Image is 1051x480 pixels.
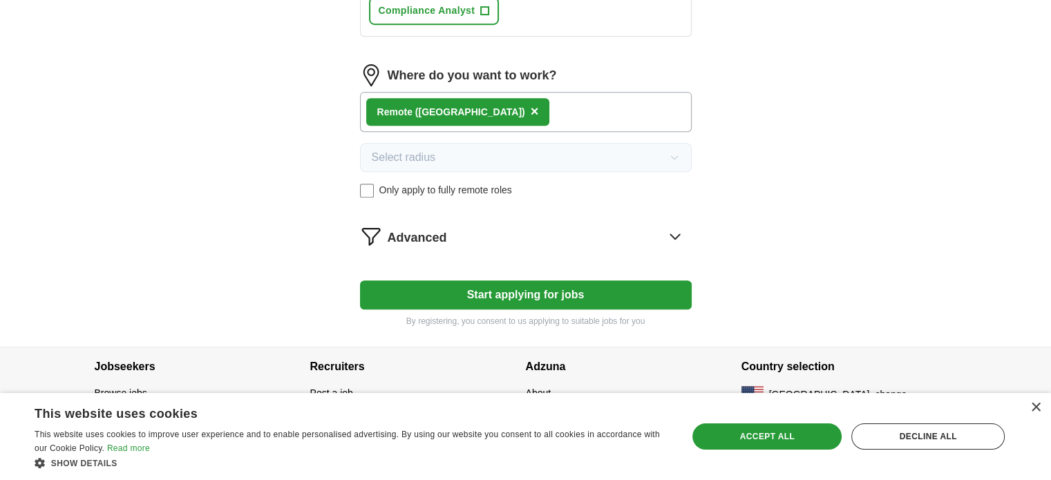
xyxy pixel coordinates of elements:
img: location.png [360,64,382,86]
p: By registering, you consent to us applying to suitable jobs for you [360,315,692,327]
img: US flag [741,386,764,403]
a: Post a job [310,387,353,399]
img: filter [360,225,382,247]
span: Show details [51,459,117,468]
label: Where do you want to work? [388,66,557,85]
div: Close [1030,403,1041,413]
button: change [875,387,907,402]
button: Select radius [360,143,692,172]
span: [GEOGRAPHIC_DATA] [769,387,870,402]
a: About [526,387,551,399]
div: Remote ([GEOGRAPHIC_DATA]) [377,105,525,119]
span: Advanced [388,229,447,247]
a: Browse jobs [95,387,147,399]
span: × [531,104,539,119]
span: Compliance Analyst [379,3,475,18]
div: Show details [35,456,668,470]
button: Start applying for jobs [360,280,692,309]
span: Only apply to fully remote roles [379,183,512,198]
input: Only apply to fully remote roles [360,184,374,198]
div: Decline all [851,423,1005,450]
span: This website uses cookies to improve user experience and to enable personalised advertising. By u... [35,430,660,453]
div: Accept all [692,423,842,450]
div: This website uses cookies [35,401,634,422]
a: Read more, opens a new window [107,443,150,453]
button: × [531,102,539,122]
span: Select radius [372,149,436,166]
h4: Country selection [741,347,957,386]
